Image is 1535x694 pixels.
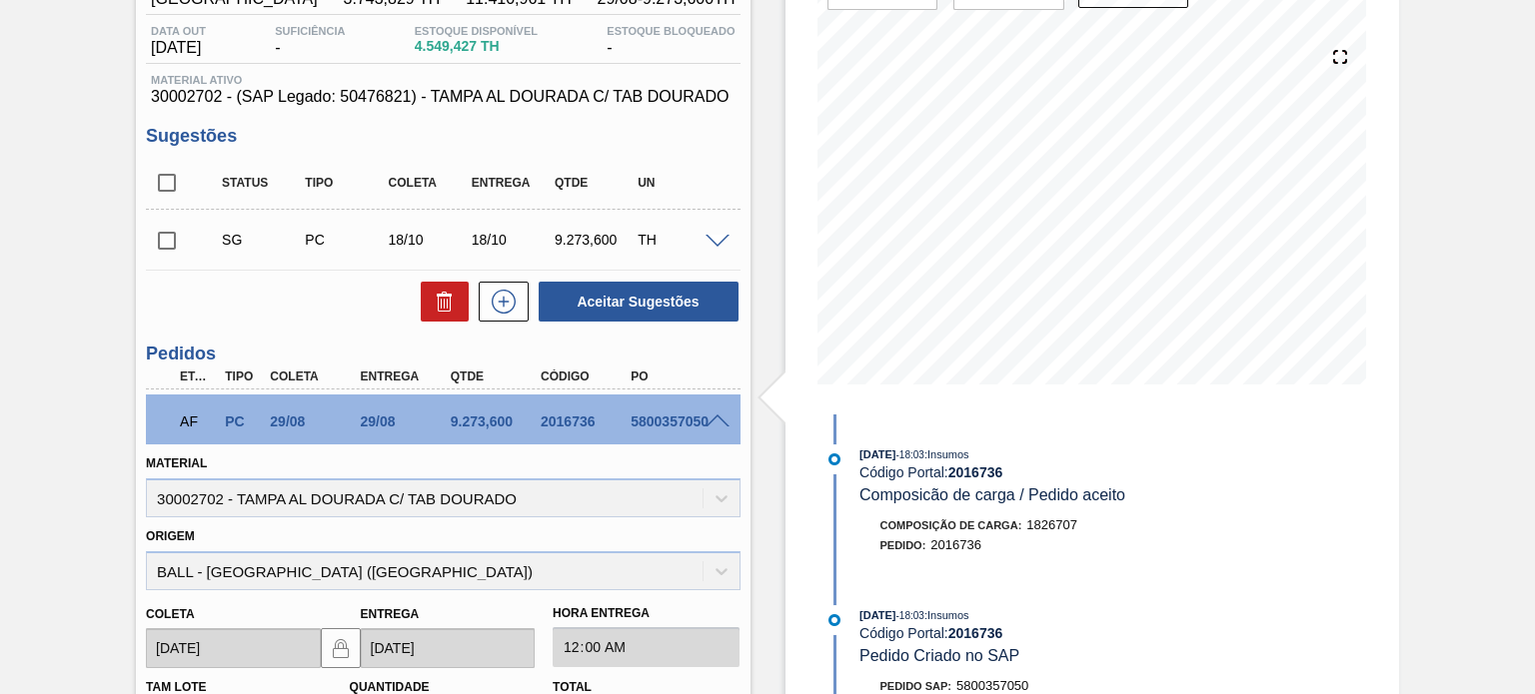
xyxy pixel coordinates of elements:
img: locked [329,636,353,660]
label: Hora Entrega [553,599,740,628]
div: Aceitar Sugestões [529,280,741,324]
div: Código Portal: [859,464,1334,480]
div: 5800357050 [626,413,725,429]
span: [DATE] [859,609,895,621]
span: 5800357050 [956,678,1028,693]
label: Total [553,680,592,694]
div: Coleta [384,176,475,190]
label: Entrega [361,607,420,621]
div: 9.273,600 [550,232,641,248]
span: [DATE] [151,39,206,57]
span: 1826707 [1026,517,1077,532]
div: Etapa [175,369,220,383]
label: Material [146,456,207,470]
img: atual [828,453,840,465]
div: - [602,25,740,57]
div: Tipo [300,176,391,190]
span: Material ativo [151,74,735,86]
button: locked [321,628,361,668]
div: Aguardando Faturamento [175,399,220,443]
span: Pedido Criado no SAP [859,647,1019,664]
span: - 18:03 [896,610,924,621]
label: Quantidade [350,680,430,694]
div: 18/10/2025 [467,232,558,248]
div: 18/10/2025 [384,232,475,248]
label: Origem [146,529,195,543]
span: 4.549,427 TH [415,39,538,54]
span: Estoque Bloqueado [607,25,735,37]
div: 2016736 [536,413,635,429]
span: [DATE] [859,448,895,460]
h3: Pedidos [146,344,740,364]
label: Coleta [146,607,194,621]
div: PO [626,369,725,383]
div: 29/08/2025 [265,413,364,429]
div: Excluir Sugestões [411,282,469,322]
div: 9.273,600 [446,413,545,429]
span: Composicão de carga / Pedido aceito [859,486,1125,503]
span: Estoque Disponível [415,25,538,37]
img: atual [828,614,840,626]
div: Pedido de Compra [300,232,391,248]
strong: 2016736 [948,464,1003,480]
div: 29/08/2025 [356,413,455,429]
span: Suficiência [275,25,345,37]
div: Código Portal: [859,625,1334,641]
span: 30002702 - (SAP Legado: 50476821) - TAMPA AL DOURADA C/ TAB DOURADO [151,88,735,106]
h3: Sugestões [146,126,740,147]
div: Qtde [550,176,641,190]
div: Nova sugestão [469,282,529,322]
p: AF [180,413,215,429]
div: Sugestão Criada [217,232,308,248]
div: Código [536,369,635,383]
div: TH [633,232,724,248]
span: Composição de Carga : [880,519,1022,531]
input: dd/mm/yyyy [146,628,320,668]
div: Status [217,176,308,190]
div: Pedido de Compra [220,413,265,429]
label: Tam lote [146,680,206,694]
div: Qtde [446,369,545,383]
button: Aceitar Sugestões [539,282,739,322]
div: Tipo [220,369,265,383]
div: Entrega [356,369,455,383]
strong: 2016736 [948,625,1003,641]
input: dd/mm/yyyy [361,628,535,668]
span: Pedido : [880,539,926,551]
span: 2016736 [930,537,981,552]
span: - 18:03 [896,449,924,460]
span: Pedido SAP: [880,680,952,692]
div: Coleta [265,369,364,383]
span: : Insumos [924,448,969,460]
div: Entrega [467,176,558,190]
span: Data out [151,25,206,37]
div: - [270,25,350,57]
div: UN [633,176,724,190]
span: : Insumos [924,609,969,621]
